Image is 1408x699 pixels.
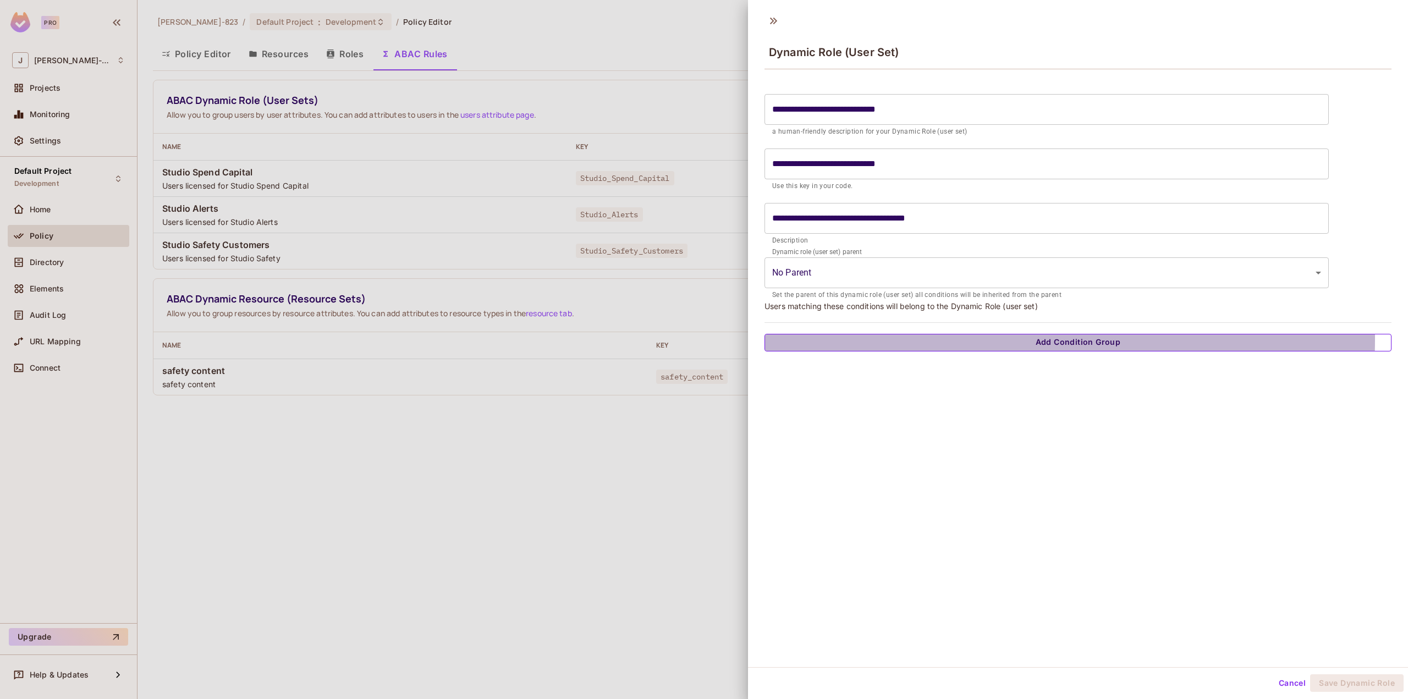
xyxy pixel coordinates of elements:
[765,334,1391,351] button: Add Condition Group
[772,235,1321,246] p: Description
[772,247,861,256] label: Dynamic role (user set) parent
[765,257,1329,288] div: Without label
[1310,674,1404,692] button: Save Dynamic Role
[772,126,1321,137] p: a human-friendly description for your Dynamic Role (user set)
[1274,674,1310,692] button: Cancel
[769,46,899,59] span: Dynamic Role (User Set)
[765,301,1391,311] p: Users matching these conditions will belong to the Dynamic Role (user set)
[772,290,1321,301] p: Set the parent of this dynamic role (user set) all conditions will be inherited from the parent
[772,181,1321,192] p: Use this key in your code.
